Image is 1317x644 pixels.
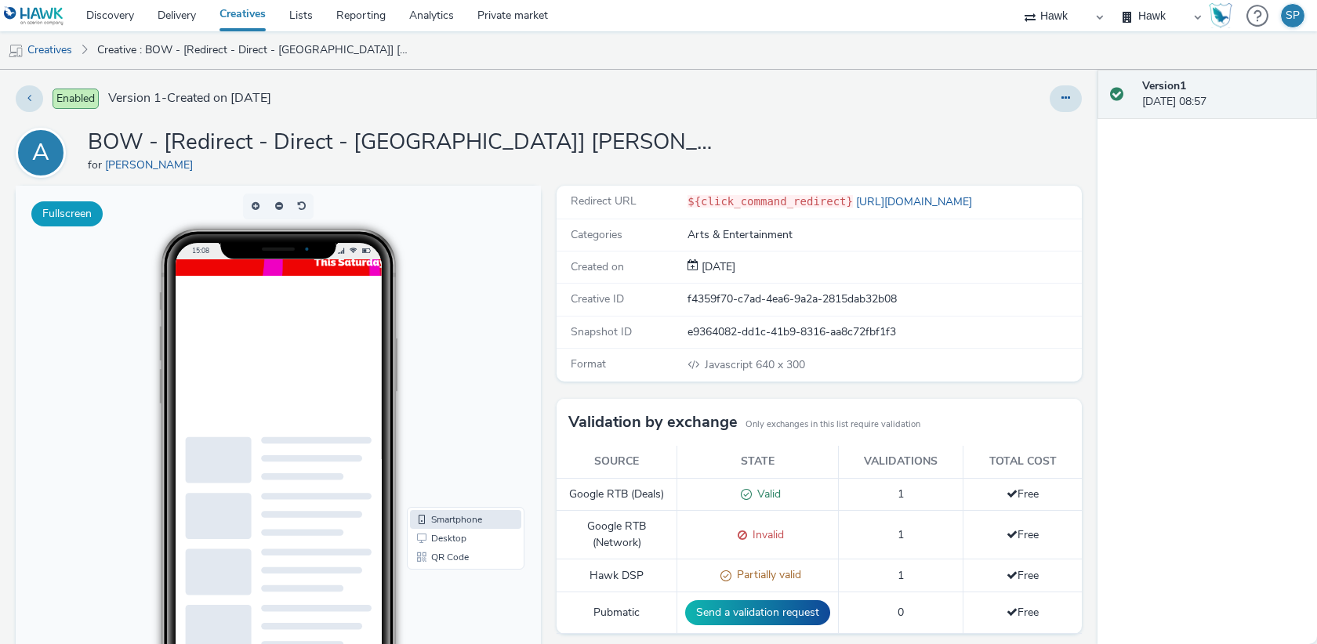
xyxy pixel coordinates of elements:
[688,195,853,208] code: ${click_command_redirect}
[31,201,103,226] button: Fullscreen
[752,487,781,501] span: Valid
[1007,568,1039,583] span: Free
[571,356,606,371] span: Format
[698,259,735,274] span: [DATE]
[731,567,801,582] span: Partially valid
[571,194,637,208] span: Redirect URL
[677,446,839,478] th: State
[108,89,271,107] span: Version 1 - Created on [DATE]
[88,157,105,172] span: for
[89,31,419,69] a: Creative : BOW - [Redirect - Direct - [GEOGRAPHIC_DATA]] [PERSON_NAME] Lotto - Smartphone_Thurs/S...
[1209,3,1232,28] img: Hawk Academy
[963,446,1082,478] th: Total cost
[703,357,805,372] span: 640 x 300
[88,128,715,157] h1: BOW - [Redirect - Direct - [GEOGRAPHIC_DATA]] [PERSON_NAME] Lotto - Smartphone_Thurs/Sat_(06cc787...
[898,527,904,542] span: 1
[8,43,24,59] img: mobile
[685,600,830,625] button: Send a validation request
[853,194,978,209] a: [URL][DOMAIN_NAME]
[557,478,677,511] td: Google RTB (Deals)
[839,446,963,478] th: Validations
[1209,3,1239,28] a: Hawk Academy
[176,60,194,69] span: 15:08
[688,227,1080,243] div: Arts & Entertainment
[415,348,451,357] span: Desktop
[557,446,677,478] th: Source
[688,291,1080,307] div: f4359f70-c7ad-4ea6-9a2a-2815dab32b08
[105,157,199,172] a: [PERSON_NAME]
[688,324,1080,340] div: e9364082-dd1c-41b9-8316-aa8c72fbf1f3
[698,259,735,275] div: Creation 09 September 2025, 08:57
[571,291,624,306] span: Creative ID
[557,559,677,592] td: Hawk DSP
[394,362,506,381] li: QR Code
[32,131,49,175] div: A
[1286,4,1300,27] div: SP
[415,329,466,338] span: Smartphone
[557,511,677,559] td: Google RTB (Network)
[747,527,784,542] span: Invalid
[1007,527,1039,542] span: Free
[394,343,506,362] li: Desktop
[898,605,904,620] span: 0
[571,324,632,339] span: Snapshot ID
[568,411,738,434] h3: Validation by exchange
[746,418,920,431] small: Only exchanges in this list require validation
[53,89,99,109] span: Enabled
[1007,487,1039,501] span: Free
[1007,605,1039,620] span: Free
[898,568,904,583] span: 1
[4,6,64,26] img: undefined Logo
[16,145,72,160] a: A
[898,487,904,501] span: 1
[1142,78,1304,110] div: [DATE] 08:57
[415,367,453,376] span: QR Code
[705,357,756,372] span: Javascript
[571,259,624,274] span: Created on
[394,324,506,343] li: Smartphone
[557,592,677,634] td: Pubmatic
[571,227,622,242] span: Categories
[1142,78,1186,93] strong: Version 1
